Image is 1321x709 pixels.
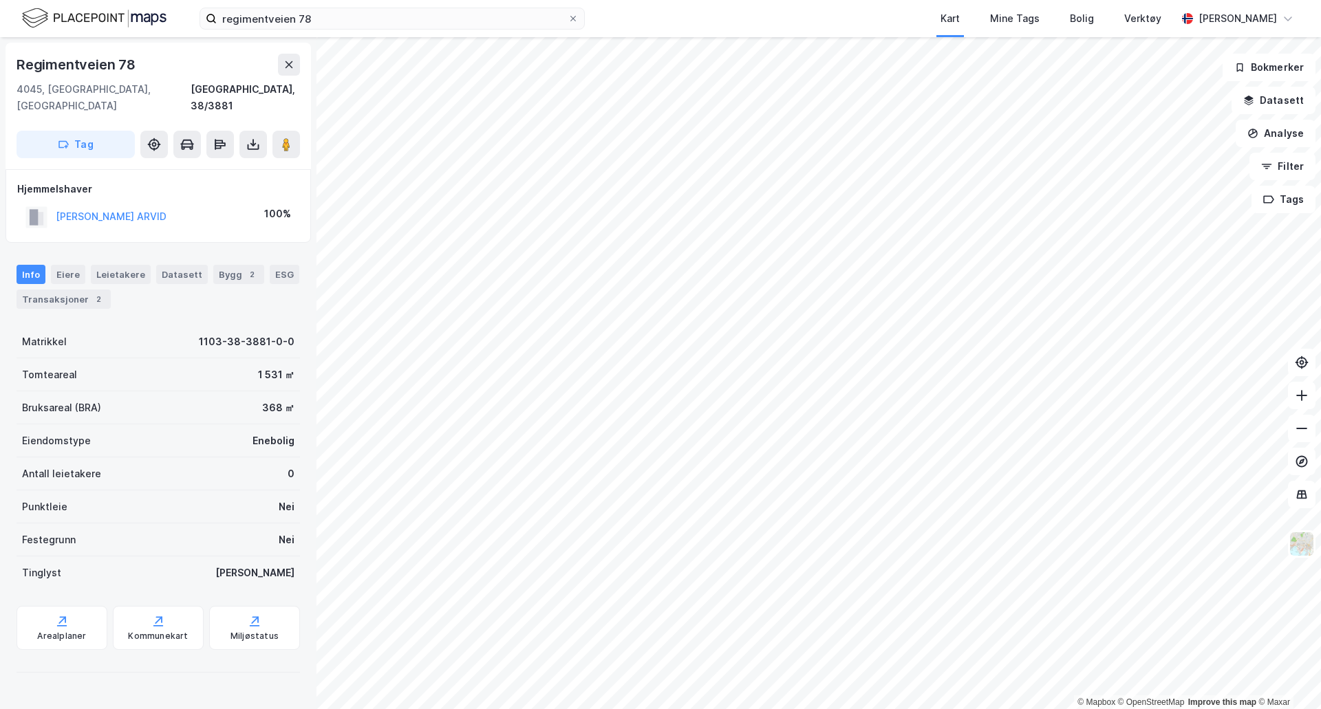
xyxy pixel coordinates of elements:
div: Tomteareal [22,367,77,383]
div: [PERSON_NAME] [1199,10,1277,27]
div: Matrikkel [22,334,67,350]
div: Miljøstatus [230,631,279,642]
div: Datasett [156,265,208,284]
div: Regimentveien 78 [17,54,138,76]
div: [GEOGRAPHIC_DATA], 38/3881 [191,81,300,114]
div: Nei [279,532,294,548]
div: 0 [288,466,294,482]
div: Transaksjoner [17,290,111,309]
div: Punktleie [22,499,67,515]
div: ESG [270,265,299,284]
img: logo.f888ab2527a4732fd821a326f86c7f29.svg [22,6,167,30]
div: Mine Tags [990,10,1040,27]
div: Tinglyst [22,565,61,581]
iframe: Chat Widget [1252,643,1321,709]
div: Kommunekart [128,631,188,642]
div: [PERSON_NAME] [215,565,294,581]
div: Verktøy [1124,10,1161,27]
div: 368 ㎡ [262,400,294,416]
div: 4045, [GEOGRAPHIC_DATA], [GEOGRAPHIC_DATA] [17,81,191,114]
div: Arealplaner [37,631,86,642]
div: Bruksareal (BRA) [22,400,101,416]
div: 1 531 ㎡ [258,367,294,383]
div: Enebolig [253,433,294,449]
div: Bygg [213,265,264,284]
button: Bokmerker [1223,54,1315,81]
div: Bolig [1070,10,1094,27]
a: OpenStreetMap [1118,697,1185,707]
img: Z [1289,531,1315,557]
div: Leietakere [91,265,151,284]
button: Tags [1252,186,1315,213]
div: 2 [245,268,259,281]
div: Kart [941,10,960,27]
div: 100% [264,206,291,222]
button: Datasett [1232,87,1315,114]
div: 1103-38-3881-0-0 [199,334,294,350]
div: Eiendomstype [22,433,91,449]
button: Analyse [1236,120,1315,147]
button: Tag [17,131,135,158]
button: Filter [1249,153,1315,180]
div: Antall leietakere [22,466,101,482]
div: Festegrunn [22,532,76,548]
div: Nei [279,499,294,515]
input: Søk på adresse, matrikkel, gårdeiere, leietakere eller personer [217,8,568,29]
div: Kontrollprogram for chat [1252,643,1321,709]
a: Mapbox [1077,697,1115,707]
div: Eiere [51,265,85,284]
div: Hjemmelshaver [17,181,299,197]
a: Improve this map [1188,697,1256,707]
div: 2 [92,292,105,306]
div: Info [17,265,45,284]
